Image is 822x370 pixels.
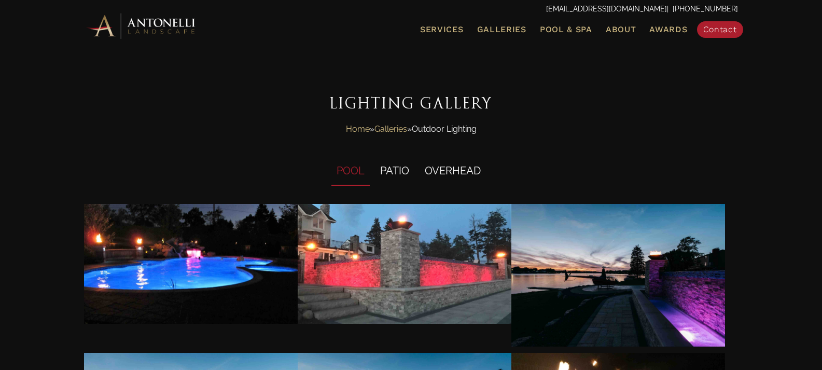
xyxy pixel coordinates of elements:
h2: Lighting Gallery [85,91,738,116]
span: Outdoor Lighting [412,121,477,137]
a: Pool & Spa [536,23,596,36]
a: Galleries [473,23,531,36]
a: [EMAIL_ADDRESS][DOMAIN_NAME] [546,5,667,13]
span: About [606,25,636,34]
span: Services [420,25,464,34]
a: Home [346,121,370,137]
li: PATIO [375,157,414,186]
a: Awards [645,23,691,36]
span: Contact [703,24,737,34]
li: OVERHEAD [420,157,486,186]
span: Pool & Spa [540,24,592,34]
a: About [602,23,640,36]
span: Galleries [477,24,526,34]
span: » » [346,121,477,137]
p: | [PHONE_NUMBER] [85,3,738,16]
li: POOL [331,157,370,186]
span: Awards [649,24,687,34]
nav: Breadcrumbs [85,121,738,137]
a: Services [416,23,468,36]
img: Antonelli Horizontal Logo [85,11,199,40]
a: Contact [697,21,743,38]
a: Galleries [374,121,407,137]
